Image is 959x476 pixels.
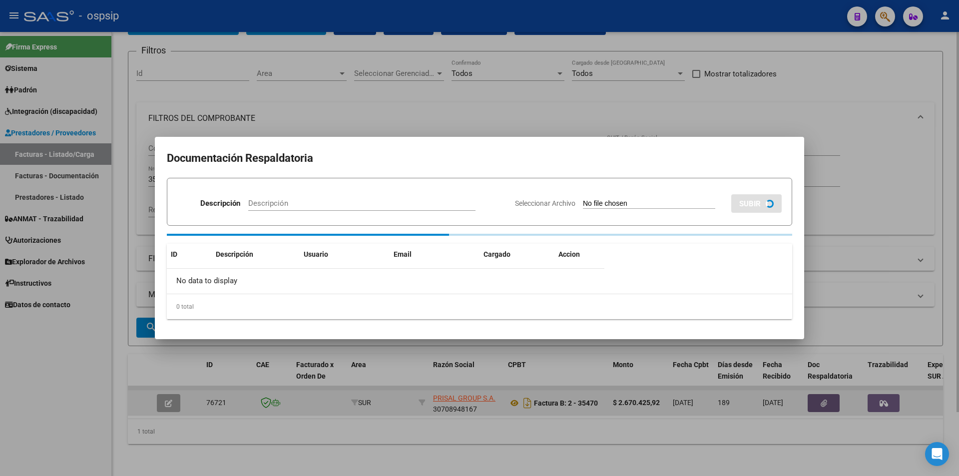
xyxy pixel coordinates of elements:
h2: Documentación Respaldatoria [167,149,792,168]
div: 0 total [167,294,792,319]
span: SUBIR [739,199,761,208]
span: Seleccionar Archivo [515,199,575,207]
span: Accion [558,250,580,258]
datatable-header-cell: Usuario [300,244,390,265]
span: Usuario [304,250,328,258]
span: Email [394,250,412,258]
div: Open Intercom Messenger [925,442,949,466]
div: No data to display [167,269,604,294]
span: Descripción [216,250,253,258]
datatable-header-cell: Accion [554,244,604,265]
span: ID [171,250,177,258]
datatable-header-cell: Cargado [479,244,554,265]
datatable-header-cell: Email [390,244,479,265]
button: SUBIR [731,194,782,213]
datatable-header-cell: Descripción [212,244,300,265]
p: Descripción [200,198,240,209]
span: Cargado [483,250,510,258]
datatable-header-cell: ID [167,244,212,265]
